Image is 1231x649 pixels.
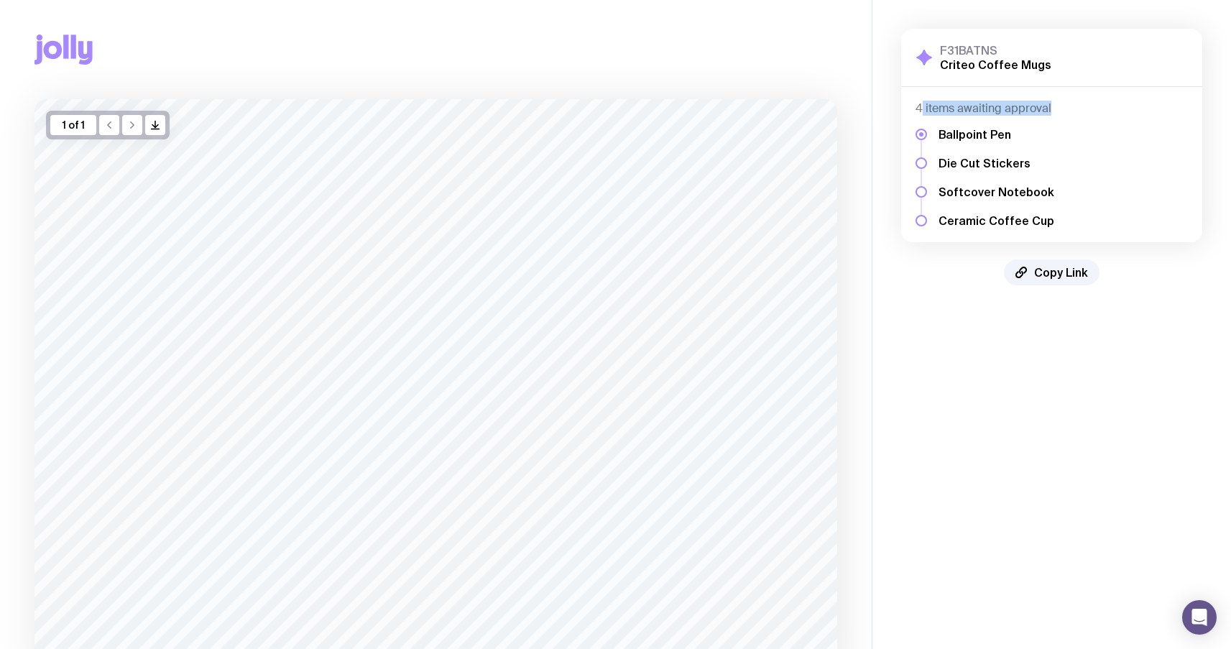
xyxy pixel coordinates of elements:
button: Copy Link [1004,259,1099,285]
h2: Criteo Coffee Mugs [940,57,1051,72]
h5: Ceramic Coffee Cup [939,213,1054,228]
g: /> /> [152,121,160,129]
h5: Softcover Notebook [939,185,1054,199]
h5: Ballpoint Pen [939,127,1054,142]
button: />/> [145,115,165,135]
div: 1 of 1 [50,115,96,135]
h4: 4 items awaiting approval [916,101,1188,116]
span: Copy Link [1034,265,1088,280]
h5: Die Cut Stickers [939,156,1054,170]
h3: F31BATNS [940,43,1051,57]
div: Open Intercom Messenger [1182,600,1217,635]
